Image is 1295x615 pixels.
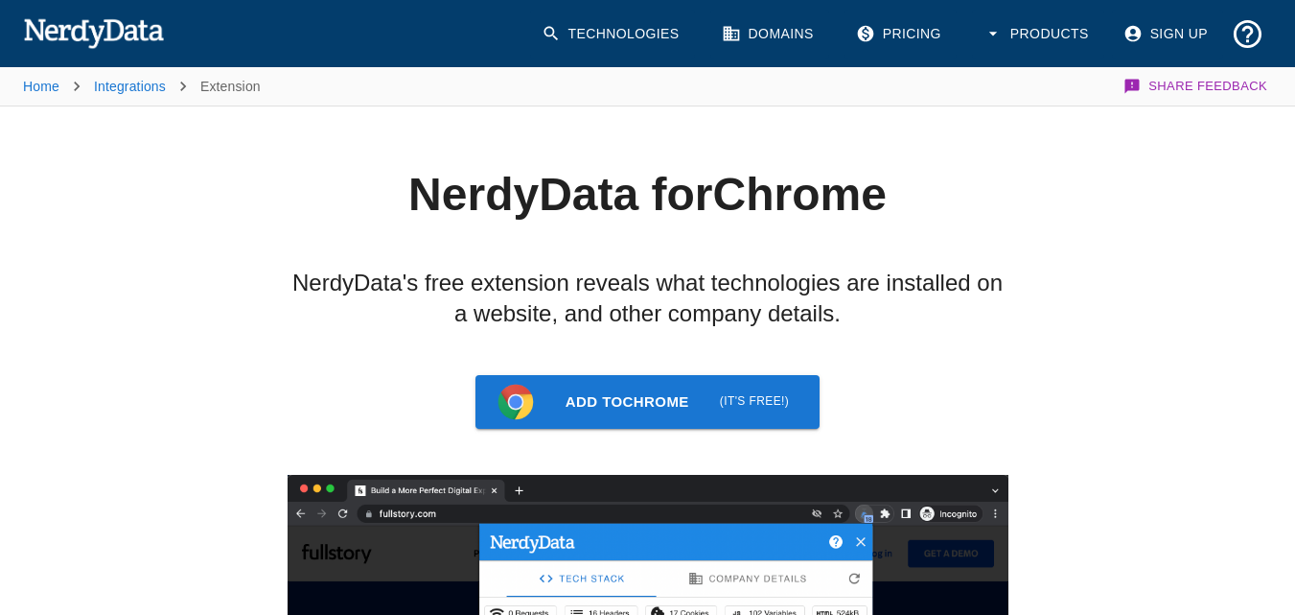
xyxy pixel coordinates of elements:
[23,13,164,52] img: NerdyData.com
[530,10,695,59] a: Technologies
[23,67,261,106] nav: breadcrumb
[1121,67,1272,106] button: Share Feedback
[96,168,1200,222] h1: NerdyData for Chrome
[720,392,789,412] span: (it's free!)
[497,383,535,421] img: Browser Logo
[710,10,829,59] a: Domains
[200,77,261,96] p: Extension
[1112,10,1223,59] a: Sign Up
[1223,10,1272,59] button: Support and Documentation
[475,375,820,429] a: Browser LogoAdd toChrome (it's free!)
[972,10,1104,59] button: Products
[288,268,1008,329] h2: NerdyData's free extension reveals what technologies are installed on a website, and other compan...
[94,79,166,94] a: Integrations
[23,79,59,94] a: Home
[844,10,957,59] a: Pricing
